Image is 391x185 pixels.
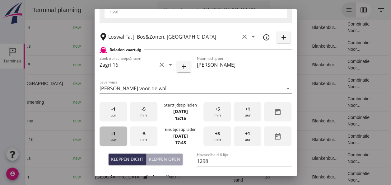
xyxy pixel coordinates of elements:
td: 18 [235,55,282,74]
td: new [43,111,65,130]
div: [GEOGRAPHIC_DATA] [70,118,123,124]
small: m3 [151,82,156,86]
span: +5 [215,130,220,137]
td: Filling sand [203,74,235,93]
td: 999 [139,149,173,168]
td: new [43,18,65,37]
div: Kleppen dicht [111,156,143,162]
div: Gouda [70,99,123,106]
i: arrow_drop_down [167,61,174,69]
strong: 17:43 [175,140,186,145]
td: Filling sand [203,111,235,130]
td: new [43,55,65,74]
td: Combinatie Noor... [318,93,356,111]
i: list [320,6,328,14]
div: Terminal planning [2,6,61,14]
td: Blankenbur... [282,149,318,168]
i: arrow_drop_down [249,33,257,40]
span: -5 [142,106,146,112]
td: Blankenbur... [282,111,318,130]
td: new [43,93,65,111]
td: 541 [139,55,173,74]
h2: Product(en)/vrachtbepaling [100,173,292,182]
td: new [43,130,65,149]
i: directions_boat [118,175,123,179]
div: Gouda [70,43,123,50]
span: +1 [245,130,250,137]
i: filter_list [352,6,360,14]
td: Combinatie Noor... [318,18,356,37]
i: add [280,34,287,41]
strong: 15:15 [175,115,186,121]
td: 18 [235,37,282,55]
i: directions_boat [118,63,123,67]
span: -1 [111,106,115,112]
small: m3 [151,26,156,30]
strong: [DATE] [173,108,188,114]
td: Blankenbur... [282,74,318,93]
td: 1231 [139,93,173,111]
td: Filling sand [203,55,235,74]
td: Combinatie Noor... [318,55,356,74]
i: clear [158,61,165,69]
i: directions_boat [86,156,90,160]
div: min [130,126,157,146]
td: Ontzilt oph.zan... [203,149,235,168]
div: min [130,102,157,122]
span: +5 [215,106,220,112]
div: Kleppen open [149,156,180,162]
strong: [DATE] [173,133,188,139]
i: date_range [274,108,282,116]
i: directions_boat [91,25,96,30]
button: Kleppen open [146,154,183,165]
small: m3 [151,63,156,67]
div: rival [109,8,282,15]
td: 1298 [139,130,173,149]
small: m3 [151,157,156,160]
i: directions_boat [86,44,90,48]
td: Blankenbur... [282,55,318,74]
div: Gouda [70,155,123,162]
input: Losplaats [108,32,240,42]
h2: Beladen vaartuig [109,47,141,53]
small: m3 [151,175,156,179]
td: 541 [139,18,173,37]
td: new [43,74,65,93]
i: directions_boat [118,81,123,86]
td: 18 [235,74,282,93]
i: calendar_view_week [335,6,342,14]
div: [GEOGRAPHIC_DATA] [70,80,123,87]
td: Blankenbur... [282,18,318,37]
div: [GEOGRAPHIC_DATA] [70,62,123,68]
i: date_range [274,133,282,140]
span: -5 [142,130,146,137]
i: clear [241,33,248,40]
td: 18 [235,111,282,130]
small: m3 [153,101,158,104]
div: [PERSON_NAME] voor de wal [100,86,166,91]
div: uur [100,102,127,122]
td: Blankenbur... [282,37,318,55]
small: m3 [153,138,158,142]
div: min [203,102,231,122]
div: Eindtijdstip laden [164,126,196,132]
i: directions_boat [118,119,123,123]
td: 999 [139,37,173,55]
input: Hoeveelheid 0-lijn [197,156,292,166]
small: m3 [151,119,156,123]
div: Blankenburgput - [GEOGRAPHIC_DATA] [137,6,230,14]
td: 18 [235,130,282,149]
td: Combinatie Noor... [318,130,356,149]
td: Combinatie Noor... [318,149,356,168]
input: Naam schipper [197,60,292,70]
td: new [43,149,65,168]
div: Starttijdstip laden [164,102,197,108]
input: Zoek op (scheeps)naam [100,60,157,70]
div: [GEOGRAPHIC_DATA] [70,174,123,180]
button: Kleppen dicht [109,154,146,165]
td: 467 [139,74,173,93]
span: +1 [245,106,250,112]
small: m3 [151,45,156,48]
td: Blankenbur... [282,130,318,149]
td: Filling sand [203,18,235,37]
